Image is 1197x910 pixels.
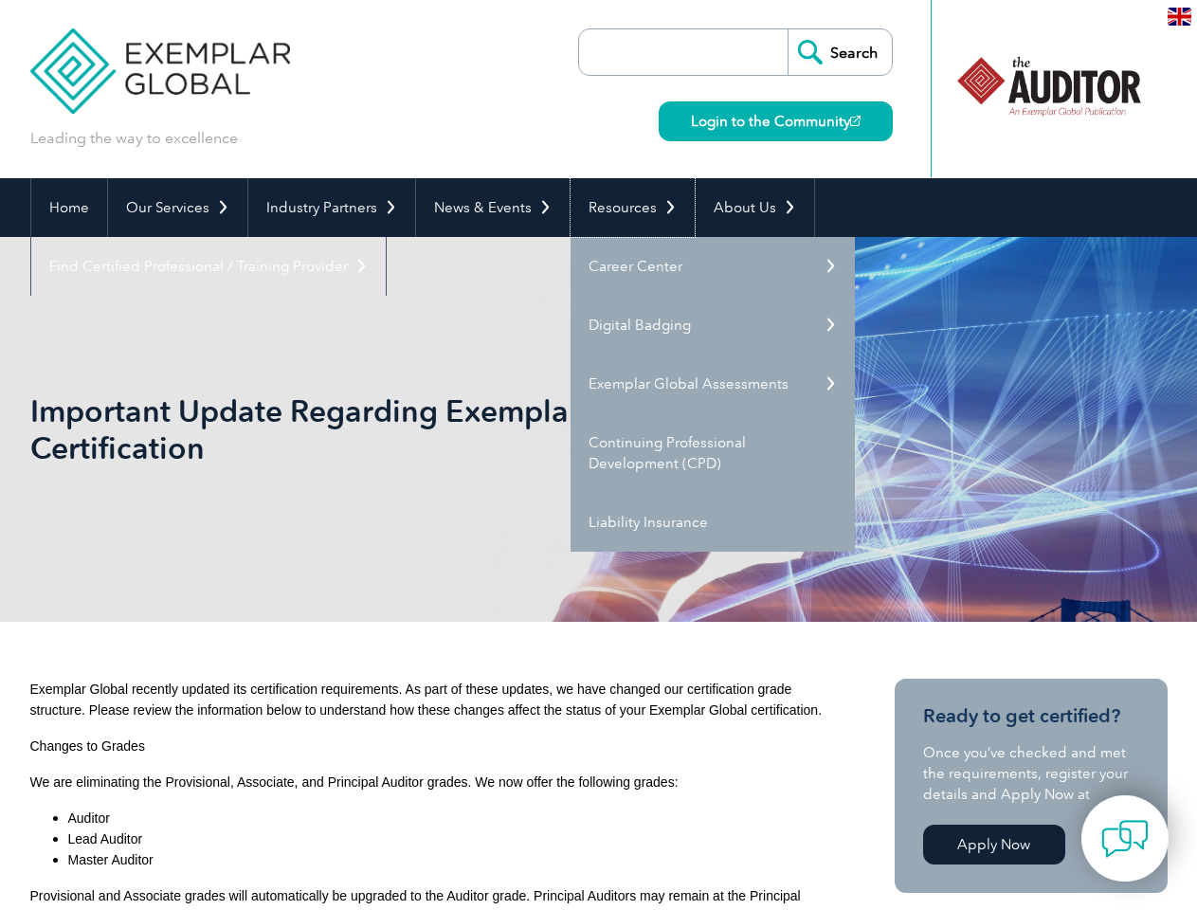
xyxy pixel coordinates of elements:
[31,237,386,296] a: Find Certified Professional / Training Provider
[571,296,855,355] a: Digital Badging
[248,178,415,237] a: Industry Partners
[923,704,1139,728] h3: Ready to get certified?
[416,178,570,237] a: News & Events
[1168,8,1191,26] img: en
[571,413,855,493] a: Continuing Professional Development (CPD)
[923,825,1065,864] a: Apply Now
[571,355,855,413] a: Exemplar Global Assessments
[30,738,145,754] span: Changes to Grades
[31,178,107,237] a: Home
[571,493,855,552] a: Liability Insurance
[68,810,110,826] span: Auditor
[571,237,855,296] a: Career Center
[850,116,861,126] img: open_square.png
[696,178,814,237] a: About Us
[68,831,143,846] span: Lead Auditor
[108,178,247,237] a: Our Services
[30,392,758,466] h1: Important Update Regarding Exemplar Global Certification
[923,742,1139,805] p: Once you’ve checked and met the requirements, register your details and Apply Now at
[1101,815,1149,863] img: contact-chat.png
[30,128,238,149] p: Leading the way to excellence
[68,852,154,867] span: Master Auditor
[30,774,679,790] span: We are eliminating the Provisional, Associate, and Principal Auditor grades. We now offer the fol...
[659,101,893,141] a: Login to the Community
[788,29,892,75] input: Search
[571,178,695,237] a: Resources
[30,682,823,718] span: Exemplar Global recently updated its certification requirements. As part of these updates, we hav...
